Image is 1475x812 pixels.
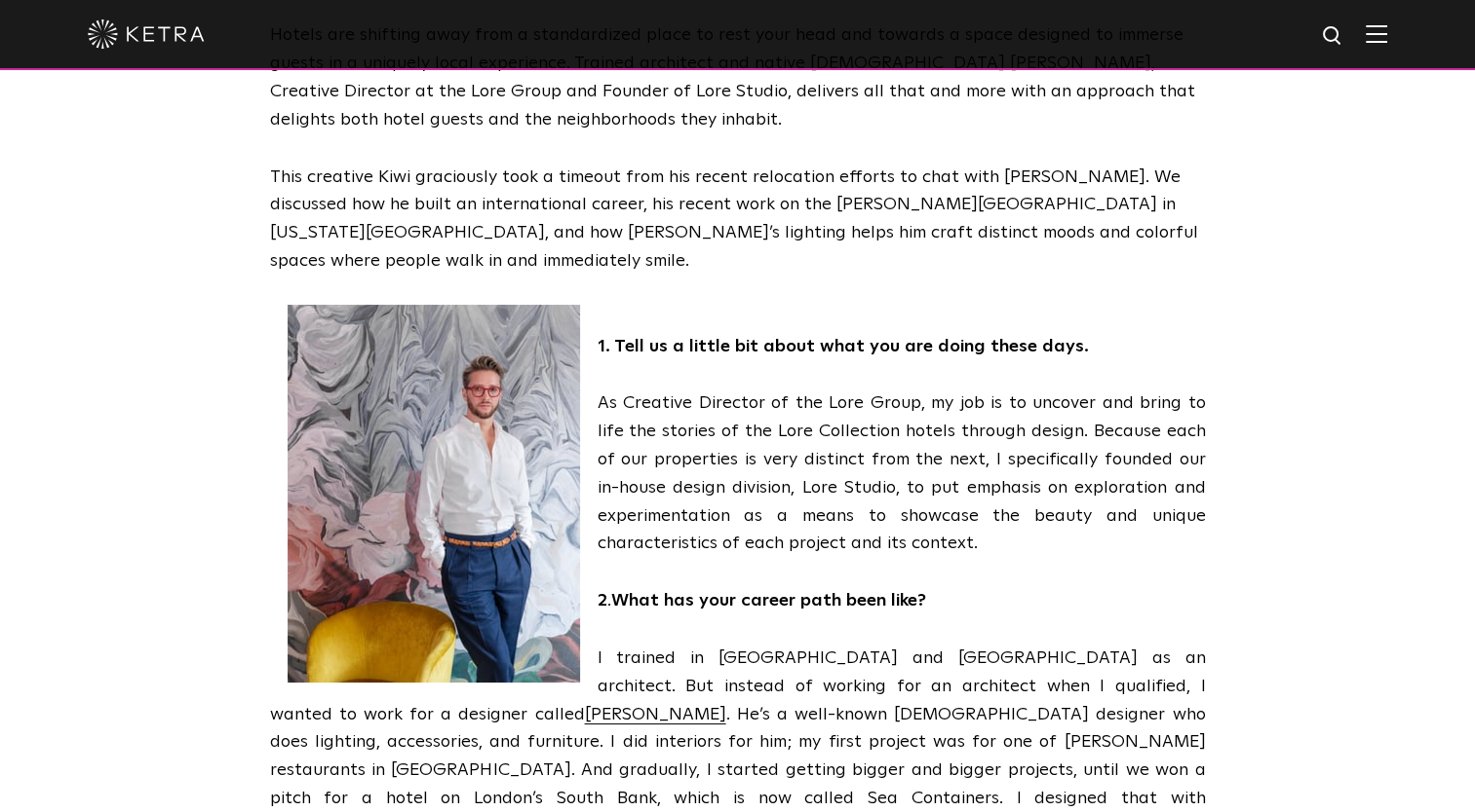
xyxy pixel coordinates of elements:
img: ketra-logo-2019-white [88,19,205,49]
img: search icon [1321,24,1345,49]
p: As Creative Director of the Lore Group, my job is to uncover and bring to life the stories of the... [270,389,1206,558]
img: Headshot of Jacu Strauss [288,305,580,683]
a: [PERSON_NAME] [585,706,726,723]
p: . [270,587,1206,615]
p: This creative Kiwi graciously took a timeout from his recent relocation efforts to chat with [PER... [270,164,1206,276]
img: Hamburger%20Nav.svg [1366,24,1387,43]
p: Hotels are shifting away from a standardized place to rest your head and towards a space designed... [270,21,1206,133]
strong: 2 [598,592,607,609]
strong: 1. Tell us a little bit about what you are doing these days. [598,338,1089,355]
strong: What has your career path been like? [611,592,926,609]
